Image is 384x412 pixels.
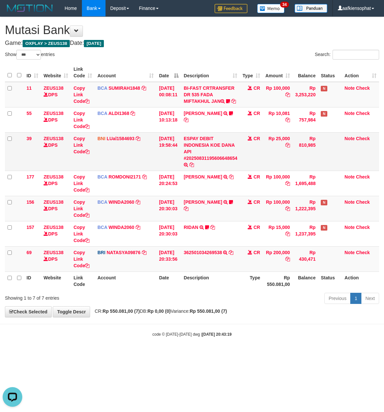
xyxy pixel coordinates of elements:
[41,107,71,132] td: DPS
[263,82,293,107] td: Rp 100,000
[321,225,327,231] span: Has Note
[184,225,198,230] a: RIDAN
[293,196,318,221] td: Rp 1,222,395
[356,225,370,230] a: Check
[73,225,89,243] a: Copy Link Code
[136,136,140,141] a: Copy LUal1584693 to clipboard
[136,199,140,205] a: Copy WINDA2060 to clipboard
[156,171,181,196] td: [DATE] 20:24:53
[97,111,107,116] span: BCA
[184,174,222,179] a: [PERSON_NAME]
[71,63,95,82] th: Link Code: activate to sort column ascending
[97,174,107,179] span: BCA
[345,250,355,255] a: Note
[156,221,181,246] td: [DATE] 20:30:03
[97,225,107,230] span: BCA
[44,111,64,116] a: ZEUS138
[27,111,32,116] span: 55
[295,4,327,13] img: panduan.png
[293,82,318,107] td: Rp 3,253,220
[24,63,41,82] th: ID: activate to sort column ascending
[84,40,104,47] span: [DATE]
[44,225,64,230] a: ZEUS138
[184,206,188,211] a: Copy ABDUL ROBI ARDIANS to clipboard
[210,225,215,230] a: Copy RIDAN to clipboard
[41,63,71,82] th: Website: activate to sort column ascending
[73,85,89,104] a: Copy Link Code
[44,136,64,141] a: ZEUS138
[285,256,290,262] a: Copy Rp 200,000 to clipboard
[156,63,181,82] th: Date: activate to sort column descending
[156,246,181,272] td: [DATE] 20:33:56
[254,199,260,205] span: CR
[263,196,293,221] td: Rp 100,000
[142,174,147,179] a: Copy ROMDONI2171 to clipboard
[293,246,318,272] td: Rp 430,471
[321,86,327,91] span: Has Note
[356,174,370,179] a: Check
[27,225,34,230] span: 157
[41,272,71,290] th: Website
[73,111,89,129] a: Copy Link Code
[324,293,351,304] a: Previous
[108,199,134,205] a: WINDA2060
[106,250,140,255] a: NATASYA09876
[71,272,95,290] th: Link Code
[44,250,64,255] a: ZEUS138
[263,221,293,246] td: Rp 15,000
[184,250,222,255] a: 362501034269538
[280,2,289,8] span: 34
[103,309,140,314] strong: Rp 550.081,00 (7)
[356,85,370,91] a: Check
[254,250,260,255] span: CR
[356,199,370,205] a: Check
[263,272,293,290] th: Rp 550.081,00
[27,199,34,205] span: 156
[73,136,89,154] a: Copy Link Code
[142,250,146,255] a: Copy NATASYA09876 to clipboard
[16,50,41,60] select: Showentries
[333,50,379,60] input: Search:
[152,332,232,337] small: code © [DATE]-[DATE] dwg |
[95,272,156,290] th: Account
[315,50,379,60] label: Search:
[263,246,293,272] td: Rp 200,000
[91,309,227,314] span: CR: DB: Variance:
[5,50,55,60] label: Show entries
[73,174,89,193] a: Copy Link Code
[27,250,32,255] span: 69
[5,306,52,317] a: Check Selected
[361,293,379,304] a: Next
[356,111,370,116] a: Check
[53,306,90,317] a: Toggle Descr
[321,200,327,205] span: Has Note
[181,272,240,290] th: Description
[189,162,194,167] a: Copy ESPAY DEBIT INDONESIA KOE DANA API #20250831195606648654 to clipboard
[5,24,379,37] h1: Mutasi Bank
[44,199,64,205] a: ZEUS138
[41,171,71,196] td: DPS
[342,272,379,290] th: Action
[181,63,240,82] th: Description: activate to sort column ascending
[215,4,247,13] img: Feedback.jpg
[356,250,370,255] a: Check
[184,199,222,205] a: [PERSON_NAME]
[41,221,71,246] td: DPS
[41,196,71,221] td: DPS
[254,136,260,141] span: CR
[345,199,355,205] a: Note
[285,92,290,97] a: Copy Rp 100,000 to clipboard
[293,132,318,171] td: Rp 810,985
[321,111,327,117] span: Has Note
[5,40,379,47] h4: Game: Date:
[130,111,135,116] a: Copy ALDI1368 to clipboard
[184,136,238,161] a: ESPAY DEBIT INDONESIA KOE DANA API #20250831195606648654
[293,107,318,132] td: Rp 757,984
[285,181,290,186] a: Copy Rp 100,000 to clipboard
[44,174,64,179] a: ZEUS138
[184,117,188,122] a: Copy FERLANDA EFRILIDIT to clipboard
[257,4,285,13] img: Button%20Memo.svg
[41,82,71,107] td: DPS
[147,309,171,314] strong: Rp 0,00 (0)
[156,132,181,171] td: [DATE] 19:58:44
